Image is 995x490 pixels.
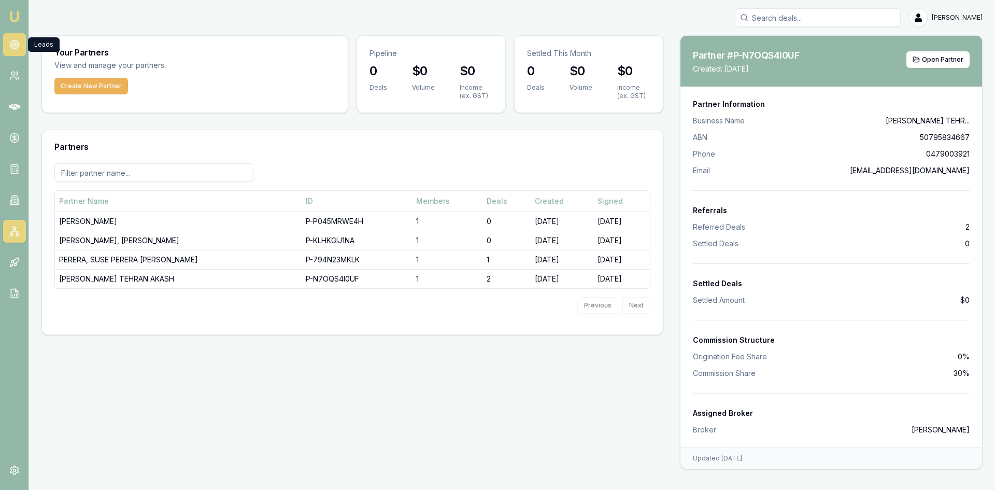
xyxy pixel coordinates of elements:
[954,368,970,379] span: 30%
[55,250,302,269] td: PERERA, SUSE PERERA [PERSON_NAME]
[482,231,531,250] td: 0
[531,250,593,269] td: [DATE]
[482,212,531,231] td: 0
[412,231,482,250] td: 1
[593,212,650,231] td: [DATE]
[412,63,435,79] h3: $0
[412,212,482,231] td: 1
[369,83,387,92] div: Deals
[54,163,253,182] input: Filter partner name...
[922,55,963,64] span: Open Partner
[958,352,970,362] span: 0%
[693,132,707,143] span: ABN
[59,196,297,206] div: Partner Name
[416,196,478,206] div: Members
[54,60,320,72] p: View and manage your partners.
[912,425,970,435] span: [PERSON_NAME]
[55,212,302,231] td: [PERSON_NAME]
[693,278,970,289] div: Settled Deals
[693,335,970,345] div: Commission Structure
[412,83,435,92] div: Volume
[531,231,593,250] td: [DATE]
[369,48,493,59] p: Pipeline
[693,205,970,216] div: Referrals
[460,83,493,100] div: Income (ex. GST)
[306,196,408,206] div: ID
[482,269,531,288] td: 2
[8,10,21,23] img: emu-icon-u.png
[482,250,531,269] td: 1
[850,165,970,176] span: [EMAIL_ADDRESS][DOMAIN_NAME]
[965,239,970,249] span: 0
[460,63,493,79] h3: $0
[593,231,650,250] td: [DATE]
[593,250,650,269] td: [DATE]
[54,48,335,57] h3: Your Partners
[693,165,710,176] span: Email
[693,149,715,159] span: Phone
[693,454,742,463] div: Updated [DATE]
[693,425,716,435] span: Broker
[735,8,901,27] input: Search deals
[54,78,128,94] button: Create New Partner
[412,269,482,288] td: 1
[598,196,646,206] div: Signed
[906,51,970,68] button: Open Partner
[693,368,756,379] span: Commission Share
[593,269,650,288] td: [DATE]
[28,37,60,52] div: Leads
[693,222,745,232] span: Referred Deals
[965,222,970,232] span: 2
[693,116,745,126] span: Business Name
[369,63,387,79] h3: 0
[693,239,738,249] span: Settled Deals
[527,48,650,59] p: Settled This Month
[570,83,592,92] div: Volume
[412,250,482,269] td: 1
[693,408,970,418] div: Assigned Broker
[487,196,527,206] div: Deals
[302,212,412,231] td: P-P045MRWE4H
[693,99,970,109] div: Partner Information
[527,83,545,92] div: Deals
[531,269,593,288] td: [DATE]
[570,63,592,79] h3: $0
[527,63,545,79] h3: 0
[617,63,650,79] h3: $0
[55,269,302,288] td: [PERSON_NAME] TEHRAN AKASH
[960,295,970,305] span: $0
[54,143,650,151] h3: Partners
[302,250,412,269] td: P-794N23MKLK
[693,352,767,362] span: Origination Fee Share
[693,64,816,74] p: Created: [DATE]
[920,132,970,143] span: 50795834667
[926,149,970,159] span: 0479003921
[617,83,650,100] div: Income (ex. GST)
[55,231,302,250] td: [PERSON_NAME], [PERSON_NAME]
[302,269,412,288] td: P-N7OQS4I0UF
[531,212,593,231] td: [DATE]
[693,295,745,305] span: Settled Amount
[302,231,412,250] td: P-KLHKGIJ1NA
[886,116,970,126] span: [PERSON_NAME] TEHR...
[693,48,816,63] h3: Partner #P-N7OQS4I0UF
[535,196,589,206] div: Created
[932,13,983,22] span: [PERSON_NAME]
